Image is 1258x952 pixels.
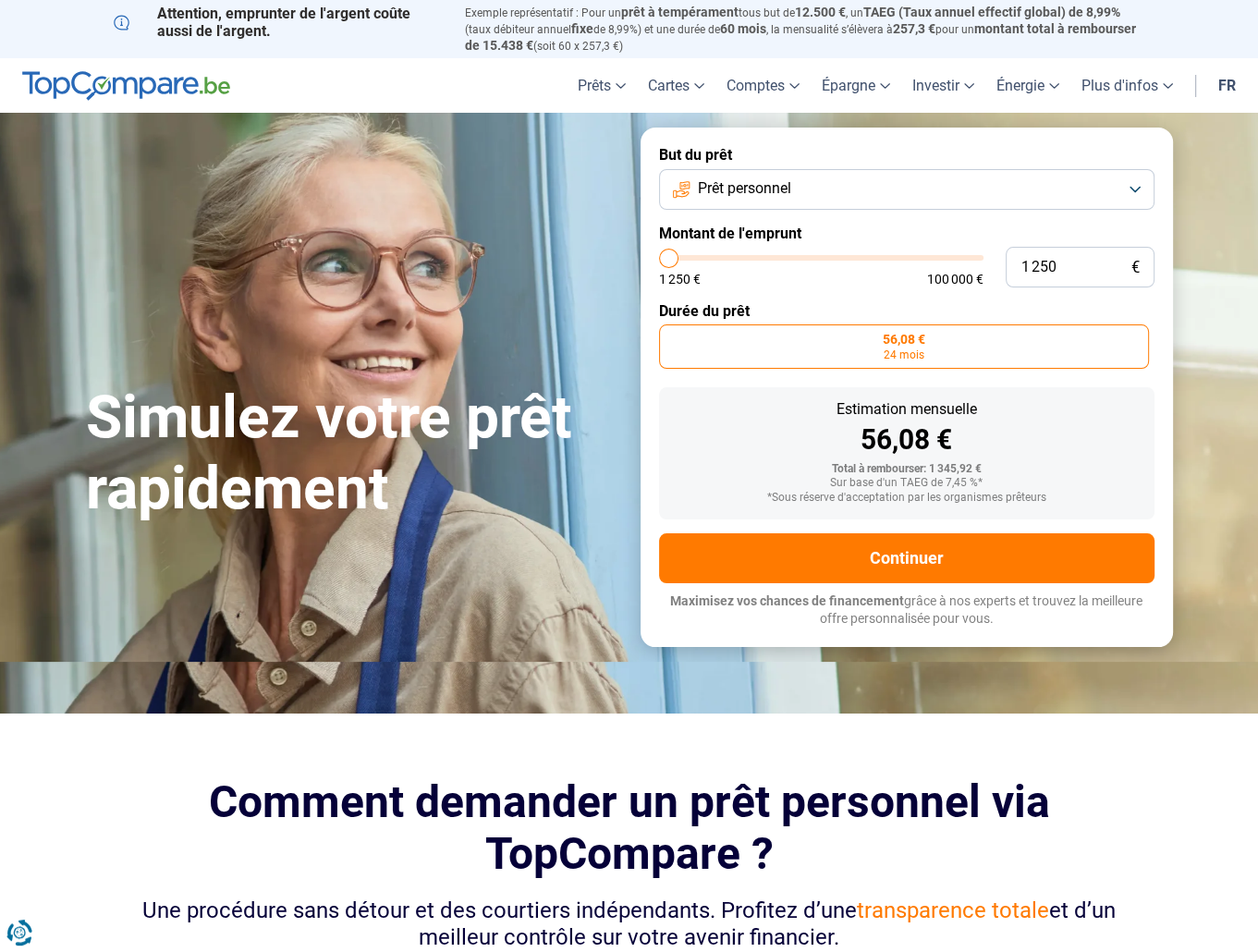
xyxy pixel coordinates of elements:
[114,776,1145,878] h2: Comment demander un prêt personnel via TopCompare ?
[659,225,1154,242] label: Montant de l'emprunt
[811,58,901,113] a: Épargne
[465,5,1145,54] p: Exemple représentatif : Pour un tous but de , un (taux débiteur annuel de 8,99%) et une durée de ...
[659,146,1154,164] label: But du prêt
[659,533,1154,583] button: Continuer
[670,593,904,608] span: Maximisez vos chances de financement
[621,5,739,19] span: prêt à tempérament
[571,21,593,36] span: fixe
[659,302,1154,320] label: Durée du prêt
[22,71,230,101] img: TopCompare
[698,178,791,199] span: Prêt personnel
[893,21,935,36] span: 257,3 €
[715,58,811,113] a: Comptes
[674,463,1140,476] div: Total à rembourser: 1 345,92 €
[567,58,637,113] a: Prêts
[114,5,443,40] p: Attention, emprunter de l'argent coûte aussi de l'argent.
[985,58,1070,113] a: Énergie
[465,21,1136,53] span: montant total à rembourser de 15.438 €
[720,21,766,36] span: 60 mois
[863,5,1120,19] span: TAEG (Taux annuel effectif global) de 8,99%
[114,897,1145,951] div: Une procédure sans détour et des courtiers indépendants. Profitez d’une et d’un meilleur contrôle...
[901,58,985,113] a: Investir
[795,5,846,19] span: 12.500 €
[674,402,1140,417] div: Estimation mensuelle
[86,383,618,525] h1: Simulez votre prêt rapidement
[884,349,924,360] span: 24 mois
[659,169,1154,210] button: Prêt personnel
[857,897,1049,923] span: transparence totale
[659,273,701,286] span: 1 250 €
[674,492,1140,505] div: *Sous réserve d'acceptation par les organismes prêteurs
[927,273,983,286] span: 100 000 €
[883,333,925,346] span: 56,08 €
[659,592,1154,629] p: grâce à nos experts et trouvez la meilleure offre personnalisée pour vous.
[637,58,715,113] a: Cartes
[1070,58,1184,113] a: Plus d'infos
[1207,58,1247,113] a: fr
[1131,260,1140,275] span: €
[674,477,1140,490] div: Sur base d'un TAEG de 7,45 %*
[674,426,1140,454] div: 56,08 €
